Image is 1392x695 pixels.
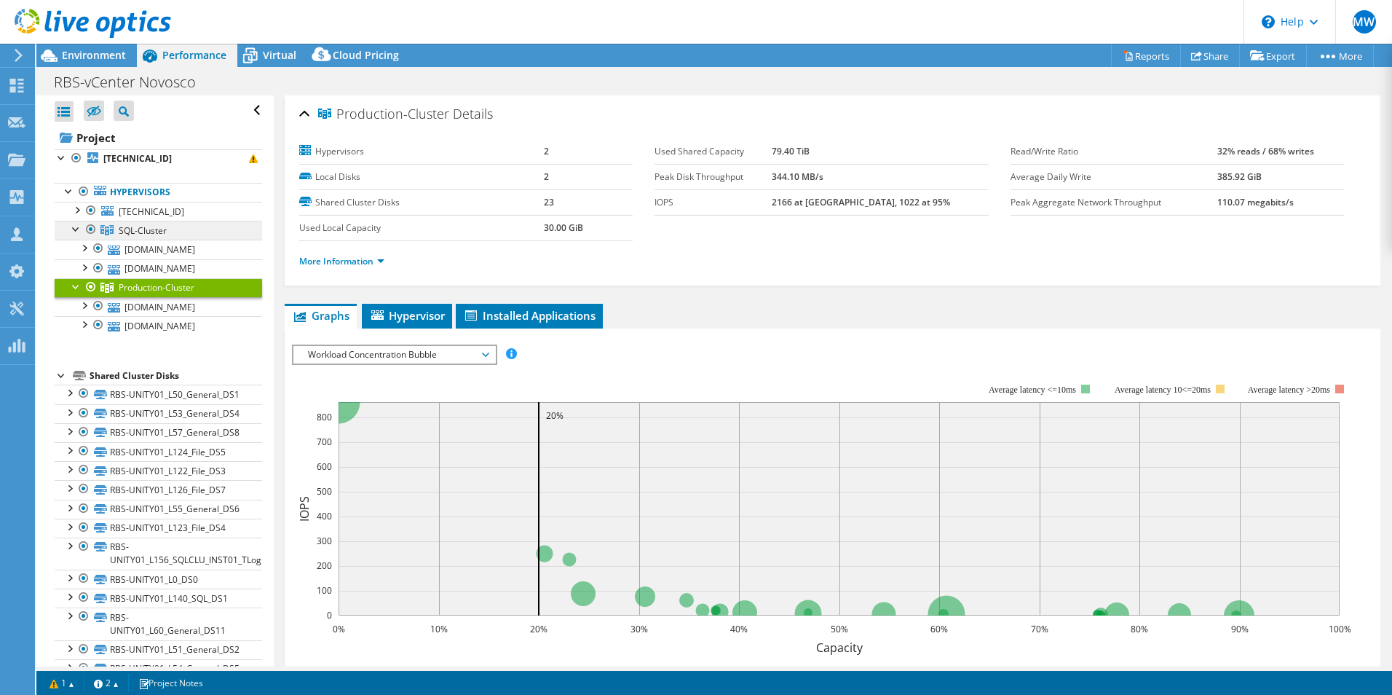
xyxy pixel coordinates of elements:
[55,202,262,221] a: [TECHNICAL_ID]
[1306,44,1374,67] a: More
[299,144,544,159] label: Hypervisors
[655,195,772,210] label: IOPS
[930,623,948,635] text: 60%
[55,480,262,499] a: RBS-UNITY01_L126_File_DS7
[430,623,448,635] text: 10%
[55,659,262,678] a: RBS-UNITY01_L54_General_DS5
[299,255,384,267] a: More Information
[1031,623,1048,635] text: 70%
[62,48,126,62] span: Environment
[463,308,596,323] span: Installed Applications
[1011,144,1217,159] label: Read/Write Ratio
[317,411,332,423] text: 800
[546,409,563,422] text: 20%
[655,144,772,159] label: Used Shared Capacity
[1180,44,1240,67] a: Share
[103,152,172,165] b: [TECHNICAL_ID]
[989,385,1076,395] tspan: Average latency <=10ms
[1217,170,1262,183] b: 385.92 GiB
[119,205,184,218] span: [TECHNICAL_ID]
[128,674,213,692] a: Project Notes
[55,500,262,519] a: RBS-UNITY01_L55_General_DS6
[1217,145,1314,157] b: 32% reads / 68% writes
[1231,623,1249,635] text: 90%
[332,623,344,635] text: 0%
[55,461,262,480] a: RBS-UNITY01_L122_File_DS3
[317,535,332,547] text: 300
[84,674,129,692] a: 2
[730,623,748,635] text: 40%
[333,48,399,62] span: Cloud Pricing
[55,221,262,240] a: SQL-Cluster
[1011,195,1217,210] label: Peak Aggregate Network Throughput
[90,367,262,385] div: Shared Cluster Disks
[1328,623,1351,635] text: 100%
[299,170,544,184] label: Local Disks
[453,105,493,122] span: Details
[544,221,583,234] b: 30.00 GiB
[772,170,823,183] b: 344.10 MB/s
[544,170,549,183] b: 2
[1239,44,1307,67] a: Export
[1262,15,1275,28] svg: \n
[299,221,544,235] label: Used Local Capacity
[55,385,262,404] a: RBS-UNITY01_L50_General_DS1
[55,126,262,149] a: Project
[1111,44,1181,67] a: Reports
[317,584,332,597] text: 100
[55,278,262,297] a: Production-Cluster
[263,48,296,62] span: Virtual
[317,510,332,522] text: 400
[317,436,332,448] text: 700
[318,107,449,122] span: Production-Cluster
[162,48,226,62] span: Performance
[1248,385,1330,395] text: Average latency >20ms
[55,442,262,461] a: RBS-UNITY01_L124_File_DS5
[299,195,544,210] label: Shared Cluster Disks
[296,496,312,522] text: IOPS
[55,259,262,278] a: [DOMAIN_NAME]
[772,145,810,157] b: 79.40 TiB
[55,183,262,202] a: Hypervisors
[630,623,648,635] text: 30%
[317,559,332,572] text: 200
[55,538,262,570] a: RBS-UNITY01_L156_SQLCLU_INST01_TLog
[47,74,218,90] h1: RBS-vCenter Novosco
[119,281,194,294] span: Production-Cluster
[530,623,547,635] text: 20%
[55,297,262,316] a: [DOMAIN_NAME]
[544,196,554,208] b: 23
[55,149,262,168] a: [TECHNICAL_ID]
[327,609,332,621] text: 0
[1217,196,1294,208] b: 110.07 megabits/s
[772,196,950,208] b: 2166 at [GEOGRAPHIC_DATA], 1022 at 95%
[544,145,549,157] b: 2
[55,404,262,423] a: RBS-UNITY01_L53_General_DS4
[1115,385,1211,395] tspan: Average latency 10<=20ms
[369,308,445,323] span: Hypervisor
[317,485,332,498] text: 500
[55,240,262,259] a: [DOMAIN_NAME]
[815,640,863,656] text: Capacity
[55,640,262,659] a: RBS-UNITY01_L51_General_DS2
[317,460,332,473] text: 600
[1011,170,1217,184] label: Average Daily Write
[119,224,167,237] span: SQL-Cluster
[55,519,262,538] a: RBS-UNITY01_L123_File_DS4
[55,423,262,442] a: RBS-UNITY01_L57_General_DS8
[55,570,262,589] a: RBS-UNITY01_L0_DS0
[55,589,262,608] a: RBS-UNITY01_L140_SQL_DS1
[292,308,349,323] span: Graphs
[55,608,262,640] a: RBS-UNITY01_L60_General_DS11
[55,316,262,335] a: [DOMAIN_NAME]
[39,674,84,692] a: 1
[655,170,772,184] label: Peak Disk Throughput
[1353,10,1376,34] span: MW
[1131,623,1148,635] text: 80%
[301,346,488,364] span: Workload Concentration Bubble
[831,623,848,635] text: 50%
